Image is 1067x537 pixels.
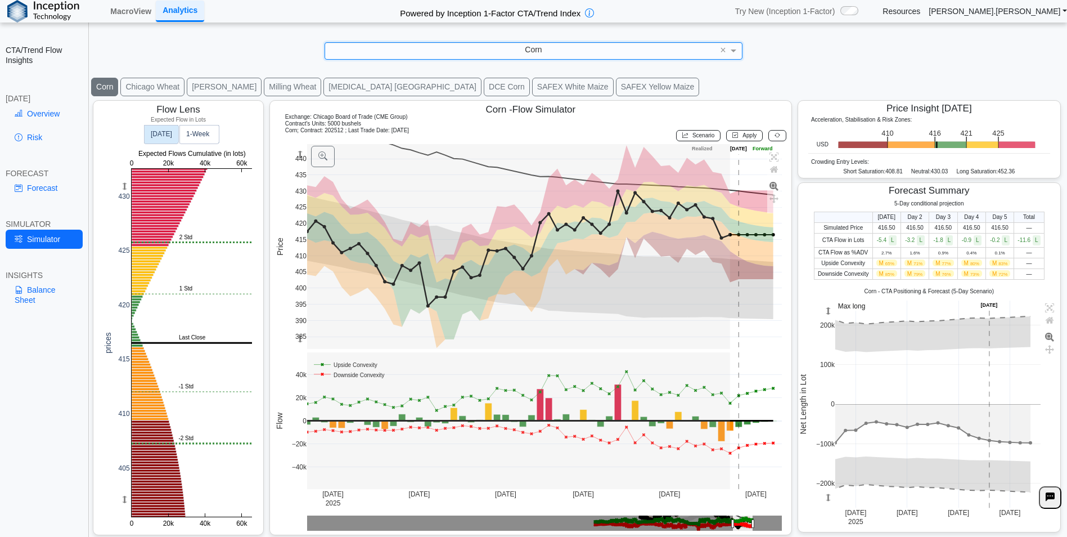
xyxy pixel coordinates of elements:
button: [MEDICAL_DATA] [GEOGRAPHIC_DATA] [323,78,481,96]
span: 0.1% [995,250,1005,256]
div: FORECAST [6,168,83,178]
td: 416.50 [985,222,1014,233]
span: Upside Convexity [821,260,865,266]
span: 2.7% [881,250,892,256]
text: 421 [960,129,972,137]
span: 85% [885,272,894,277]
div: SIMULATOR [6,219,83,229]
span: M [904,259,925,266]
td: 416.50 [901,222,929,233]
span: -11.6 [1018,237,1040,243]
span: Neutral: [911,168,931,174]
span: M [933,270,953,277]
a: MacroView [106,2,156,21]
span: Corn [525,45,542,54]
h2: CTA/Trend Flow Insights [6,45,83,65]
td: 416.50 [957,222,985,233]
span: L [1002,235,1010,245]
span: 72% [998,272,1007,277]
a: Risk [6,128,83,147]
text: 425 [992,129,1004,137]
button: Chicago Wheat [120,78,184,96]
span: L [1033,235,1041,245]
button: SAFEX White Maize [532,78,614,96]
th: Day 4 [957,212,985,222]
button: [PERSON_NAME] [187,78,262,96]
span: Price Insight [DATE] [886,103,972,114]
span: Long Saturation: [956,168,997,174]
span: CTA Flow as %ADV [818,249,868,256]
span: × [720,45,726,55]
span: M [989,270,1010,277]
text: [DATE] [151,130,172,138]
span: 0.9% [938,250,948,256]
a: [PERSON_NAME].[PERSON_NAME] [929,6,1067,16]
span: 430.03 [931,168,948,174]
text: 1‑Week [186,130,210,138]
span: Corn [285,127,298,133]
span: L [974,235,982,245]
a: Analytics [156,1,204,21]
th: Day 3 [929,212,957,222]
span: Downside Convexity [818,271,869,277]
span: Exchange: Chicago Board of Trade (CME Group) [285,114,408,120]
span: M [876,259,897,266]
td: — [1014,268,1044,279]
span: Corn - CTA Positioning & Forecast (5-Day Scenario) [865,288,994,294]
span: 1.6% [910,250,920,256]
h5: Expected Flow in Lots [104,117,253,123]
span: 79% [913,272,922,277]
span: CTA Flow in Lots [822,237,865,243]
span: -5.4 [877,237,897,243]
span: Apply [742,132,757,138]
button: Milling Wheat [264,78,321,96]
a: Resources [883,6,920,16]
h2: Powered by Inception 1-Factor CTA/Trend Index [395,3,585,19]
span: -0.9 [962,237,982,243]
td: 416.50 [872,222,901,233]
span: 65% [885,261,894,266]
span: Flow Lens [156,104,200,115]
th: [DATE] [872,212,901,222]
span: 71% [913,261,922,266]
th: Day 2 [901,212,929,222]
span: 0.4% [966,250,976,256]
div: INSIGHTS [6,270,83,280]
span: USD [817,141,829,148]
span: Scenario [692,132,714,138]
button: Scenario [676,130,721,141]
span: Corn - [486,104,512,115]
span: 80% [970,261,979,266]
span: 83% [998,261,1007,266]
span: -3.2 [905,237,925,243]
th: Day 5 [985,212,1014,222]
button: DCE Corn [484,78,530,96]
span: Clear value [718,43,728,59]
text: 410 [881,129,893,137]
span: 452.36 [998,168,1015,174]
span: Crowding Entry Levels: [811,159,869,165]
button: Corn [91,78,118,96]
span: M [989,259,1010,266]
span: Acceleration, Stabilisation & Risk Zones: [811,117,912,123]
span: -1.8 [934,237,953,243]
span: 408.81 [885,168,903,174]
span: Try New (Inception 1-Factor) [735,6,835,16]
button: SAFEX Yellow Maize [616,78,700,96]
a: Forecast [6,178,83,198]
span: Flow Simulator [512,104,575,115]
span: 5-Day conditional projection [894,200,964,207]
span: M [904,270,925,277]
span: Short Saturation: [843,168,885,174]
span: Simulated Price [823,225,863,231]
span: M [961,270,982,277]
td: — [1014,247,1044,258]
span: M [933,259,953,266]
span: L [889,235,897,245]
span: 77% [942,261,951,266]
span: M [961,259,982,266]
a: Balance Sheet [6,280,83,310]
td: — [1014,258,1044,268]
span: Forecast Summary [889,185,970,196]
span: 73% [970,272,979,277]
